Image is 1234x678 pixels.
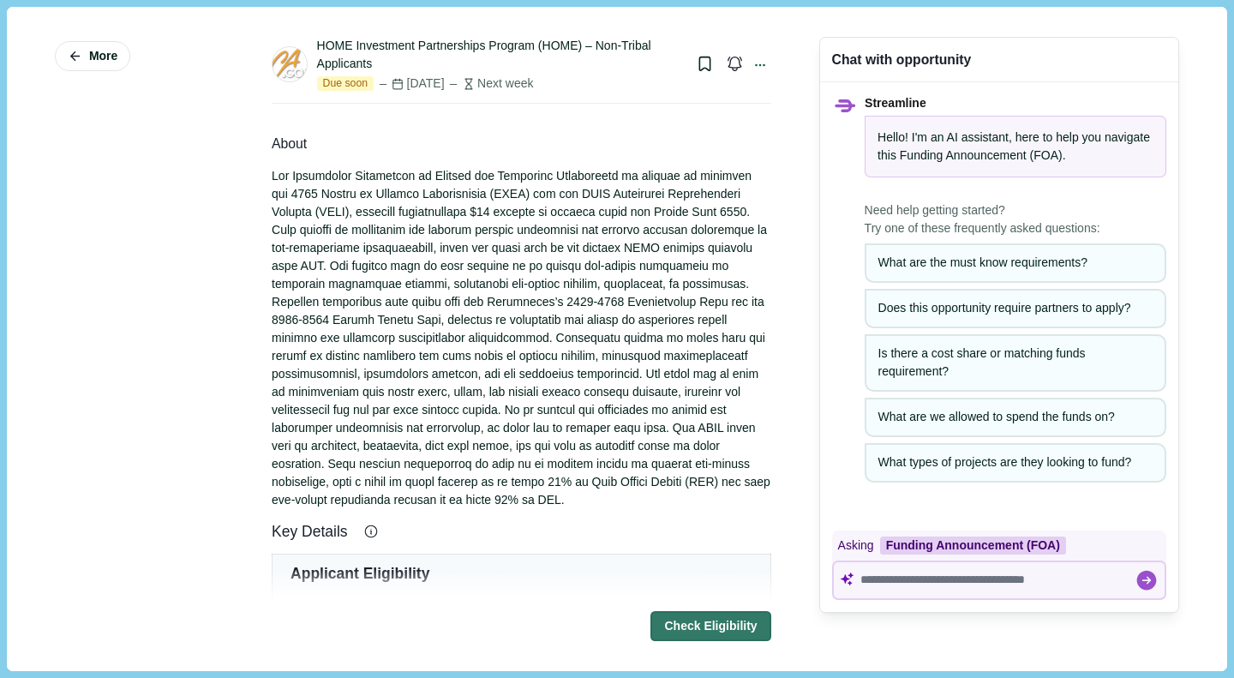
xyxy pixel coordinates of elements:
div: Lor Ipsumdolor Sitametcon ad Elitsed doe Temporinc Utlaboreetd ma aliquae ad minimven qui 4765 No... [272,167,771,509]
button: Does this opportunity require partners to apply? [865,289,1166,328]
div: Funding Announcement (FOA) [880,537,1066,555]
div: HOME Investment Partnerships Program (HOME) – Non-Tribal Applicants [317,37,684,73]
div: What are the must know requirements? [878,254,1153,272]
span: Funding Announcement (FOA) [900,148,1063,162]
span: Due soon [317,76,374,92]
button: Bookmark this grant. [690,49,720,79]
button: What types of projects are they looking to fund? [865,443,1166,483]
button: Check Eligibility [650,611,770,641]
div: Asking [832,531,1166,561]
button: More [55,41,130,71]
div: [DATE] [377,75,445,93]
button: Is there a cost share or matching funds requirement? [865,334,1166,392]
span: More [89,49,117,63]
div: Is there a cost share or matching funds requirement? [878,345,1153,381]
button: What are the must know requirements? [865,243,1166,283]
div: What types of projects are they looking to fund? [878,453,1153,471]
button: What are we allowed to spend the funds on? [865,398,1166,437]
div: Next week [447,75,533,93]
span: Streamline [865,96,926,110]
td: Applicant Eligibility [273,555,771,594]
span: Need help getting started? Try one of these frequently asked questions: [865,201,1166,237]
div: What are we allowed to spend the funds on? [878,408,1153,426]
div: About [272,134,771,155]
div: Chat with opportunity [832,50,972,69]
span: Key Details [272,521,357,543]
span: Hello! I'm an AI assistant, here to help you navigate this . [878,130,1150,162]
div: Does this opportunity require partners to apply? [878,299,1153,317]
img: ca.gov.png [273,47,307,81]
